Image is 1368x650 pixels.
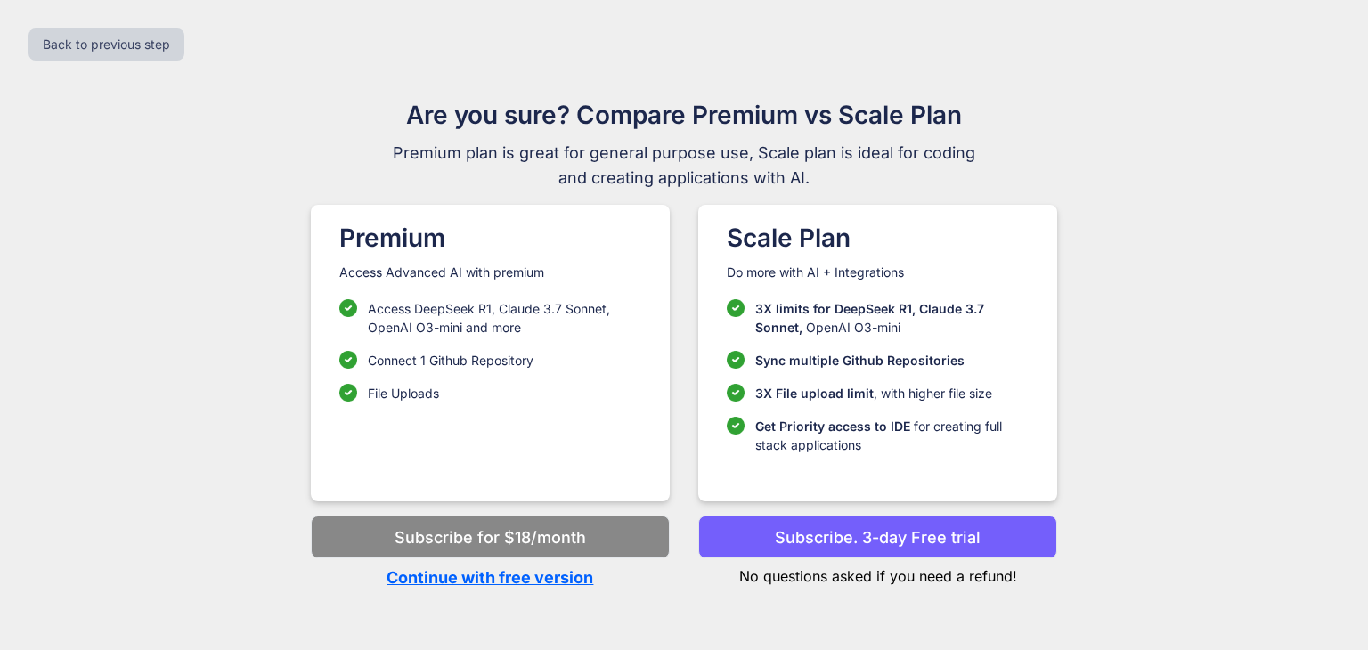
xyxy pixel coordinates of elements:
p: Sync multiple Github Repositories [755,351,965,370]
span: 3X File upload limit [755,386,874,401]
span: Get Priority access to IDE [755,418,910,434]
p: Continue with free version [311,565,670,589]
img: checklist [727,417,745,435]
img: checklist [339,351,357,369]
p: Connect 1 Github Repository [368,351,533,370]
p: File Uploads [368,384,439,402]
p: OpenAI O3-mini [755,299,1029,337]
img: checklist [339,299,357,317]
p: Do more with AI + Integrations [727,264,1029,281]
img: checklist [339,384,357,402]
button: Back to previous step [28,28,184,61]
p: Access DeepSeek R1, Claude 3.7 Sonnet, OpenAI O3-mini and more [368,299,641,337]
h1: Are you sure? Compare Premium vs Scale Plan [385,96,983,134]
p: Access Advanced AI with premium [339,264,641,281]
p: Subscribe. 3-day Free trial [775,525,981,549]
p: No questions asked if you need a refund! [698,558,1057,587]
img: checklist [727,384,745,402]
p: Subscribe for $18/month [395,525,586,549]
img: checklist [727,299,745,317]
img: checklist [727,351,745,369]
span: Premium plan is great for general purpose use, Scale plan is ideal for coding and creating applic... [385,141,983,191]
h1: Scale Plan [727,219,1029,256]
p: , with higher file size [755,384,992,402]
button: Subscribe for $18/month [311,516,670,558]
h1: Premium [339,219,641,256]
span: 3X limits for DeepSeek R1, Claude 3.7 Sonnet, [755,301,984,335]
button: Subscribe. 3-day Free trial [698,516,1057,558]
p: for creating full stack applications [755,417,1029,454]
